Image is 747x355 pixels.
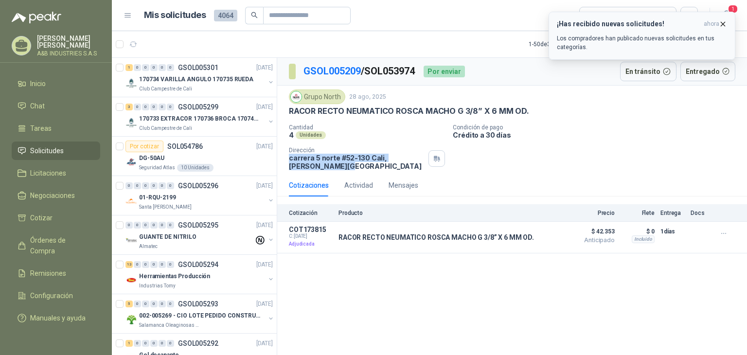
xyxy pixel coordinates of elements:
[139,272,210,281] p: Herramientas Producción
[256,221,273,230] p: [DATE]
[621,210,655,216] p: Flete
[139,154,164,163] p: DG-50AU
[256,300,273,309] p: [DATE]
[178,222,218,229] p: GSOL005295
[125,301,133,307] div: 5
[453,124,743,131] p: Condición de pago
[303,65,361,77] a: GSOL005209
[30,168,66,178] span: Licitaciones
[256,339,273,348] p: [DATE]
[178,301,218,307] p: GSOL005293
[660,210,685,216] p: Entrega
[142,182,149,189] div: 0
[125,77,137,89] img: Company Logo
[139,321,200,329] p: Salamanca Oleaginosas SAS
[150,340,158,347] div: 0
[159,182,166,189] div: 0
[125,182,133,189] div: 0
[566,226,615,237] span: $ 42.353
[139,85,192,93] p: Club Campestre de Cali
[159,222,166,229] div: 0
[660,226,685,237] p: 1 días
[125,259,275,290] a: 13 0 0 0 0 0 GSOL005294[DATE] Company LogoHerramientas ProducciónIndustrias Tomy
[125,62,275,93] a: 1 0 0 0 0 0 GSOL005301[DATE] Company Logo170734 VARILLA ANGULO 170735 RUEDAClub Campestre de Cali
[178,261,218,268] p: GSOL005294
[12,74,100,93] a: Inicio
[125,64,133,71] div: 1
[256,181,273,191] p: [DATE]
[125,298,275,329] a: 5 0 0 0 0 0 GSOL005293[DATE] Company Logo002-005269 - CIO LOTE PEDIDO CONSTRUCCIONSalamanca Oleag...
[30,268,66,279] span: Remisiones
[139,282,176,290] p: Industrias Tomy
[12,209,100,227] a: Cotizar
[289,147,425,154] p: Dirección
[125,156,137,168] img: Company Logo
[566,237,615,243] span: Anticipado
[125,219,275,250] a: 0 0 0 0 0 0 GSOL005295[DATE] Company LogoGUANTE DE NITRILOAlmatec
[30,290,73,301] span: Configuración
[424,66,465,77] div: Por enviar
[256,63,273,72] p: [DATE]
[125,261,133,268] div: 13
[125,340,133,347] div: 1
[289,226,333,233] p: COT173815
[139,193,176,202] p: 01-RQU-2199
[142,301,149,307] div: 0
[344,180,373,191] div: Actividad
[289,89,345,104] div: Grupo North
[139,75,253,84] p: 170734 VARILLA ANGULO 170735 RUEDA
[549,12,735,60] button: ¡Has recibido nuevas solicitudes!ahora Los compradores han publicado nuevas solicitudes en tus ca...
[704,20,719,28] span: ahora
[150,261,158,268] div: 0
[144,8,206,22] h1: Mis solicitudes
[256,103,273,112] p: [DATE]
[30,235,91,256] span: Órdenes de Compra
[296,131,326,139] div: Unidades
[632,235,655,243] div: Incluido
[159,340,166,347] div: 0
[159,301,166,307] div: 0
[178,64,218,71] p: GSOL005301
[12,12,61,23] img: Logo peakr
[139,164,175,172] p: Seguridad Atlas
[30,123,52,134] span: Tareas
[134,64,141,71] div: 0
[289,239,333,249] p: Adjudicada
[150,301,158,307] div: 0
[167,64,174,71] div: 0
[718,7,735,24] button: 1
[680,62,736,81] button: Entregado
[125,274,137,286] img: Company Logo
[289,124,445,131] p: Cantidad
[134,222,141,229] div: 0
[178,104,218,110] p: GSOL005299
[125,104,133,110] div: 3
[125,117,137,128] img: Company Logo
[338,233,534,241] p: RACOR RECTO NEUMATICO ROSCA MACHO G 3/8” X 6 MM OD.
[289,131,294,139] p: 4
[389,180,418,191] div: Mensajes
[167,182,174,189] div: 0
[214,10,237,21] span: 4064
[453,131,743,139] p: Crédito a 30 días
[728,4,738,14] span: 1
[125,141,163,152] div: Por cotizar
[142,340,149,347] div: 0
[125,235,137,247] img: Company Logo
[289,233,333,239] span: C: [DATE]
[134,104,141,110] div: 0
[139,203,192,211] p: Santa [PERSON_NAME]
[12,164,100,182] a: Licitaciones
[12,97,100,115] a: Chat
[529,36,592,52] div: 1 - 50 de 3035
[12,186,100,205] a: Negociaciones
[691,210,710,216] p: Docs
[142,222,149,229] div: 0
[12,119,100,138] a: Tareas
[125,222,133,229] div: 0
[139,243,158,250] p: Almatec
[30,313,86,323] span: Manuales y ayuda
[142,104,149,110] div: 0
[30,101,45,111] span: Chat
[178,182,218,189] p: GSOL005296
